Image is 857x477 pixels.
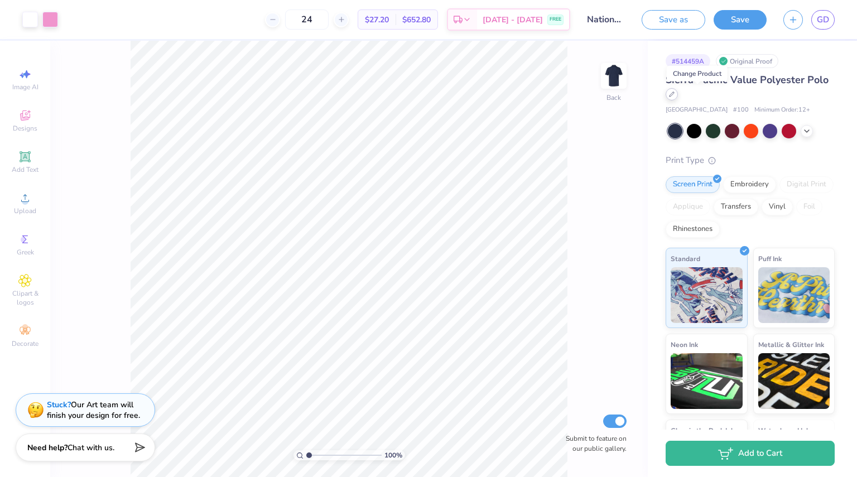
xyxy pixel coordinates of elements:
[671,253,700,264] span: Standard
[12,339,38,348] span: Decorate
[758,425,810,436] span: Water based Ink
[47,399,71,410] strong: Stuck?
[560,433,627,454] label: Submit to feature on our public gallery.
[716,54,778,68] div: Original Proof
[666,154,835,167] div: Print Type
[666,176,720,193] div: Screen Print
[12,165,38,174] span: Add Text
[666,105,728,115] span: [GEOGRAPHIC_DATA]
[13,124,37,133] span: Designs
[483,14,543,26] span: [DATE] - [DATE]
[365,14,389,26] span: $27.20
[603,65,625,87] img: Back
[579,8,633,31] input: Untitled Design
[17,248,34,257] span: Greek
[12,83,38,91] span: Image AI
[666,221,720,238] div: Rhinestones
[758,267,830,323] img: Puff Ink
[671,425,734,436] span: Glow in the Dark Ink
[671,267,743,323] img: Standard
[811,10,835,30] a: GD
[796,199,822,215] div: Foil
[47,399,140,421] div: Our Art team will finish your design for free.
[68,442,114,453] span: Chat with us.
[666,73,829,86] span: Sierra Pacific Value Polyester Polo
[285,9,329,30] input: – –
[550,16,561,23] span: FREE
[671,353,743,409] img: Neon Ink
[6,289,45,307] span: Clipart & logos
[733,105,749,115] span: # 100
[384,450,402,460] span: 100 %
[27,442,68,453] strong: Need help?
[758,339,824,350] span: Metallic & Glitter Ink
[758,353,830,409] img: Metallic & Glitter Ink
[402,14,431,26] span: $652.80
[666,199,710,215] div: Applique
[758,253,782,264] span: Puff Ink
[714,199,758,215] div: Transfers
[606,93,621,103] div: Back
[642,10,705,30] button: Save as
[723,176,776,193] div: Embroidery
[779,176,834,193] div: Digital Print
[667,66,728,81] div: Change Product
[762,199,793,215] div: Vinyl
[666,441,835,466] button: Add to Cart
[714,10,767,30] button: Save
[666,54,710,68] div: # 514459A
[14,206,36,215] span: Upload
[817,13,829,26] span: GD
[754,105,810,115] span: Minimum Order: 12 +
[671,339,698,350] span: Neon Ink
